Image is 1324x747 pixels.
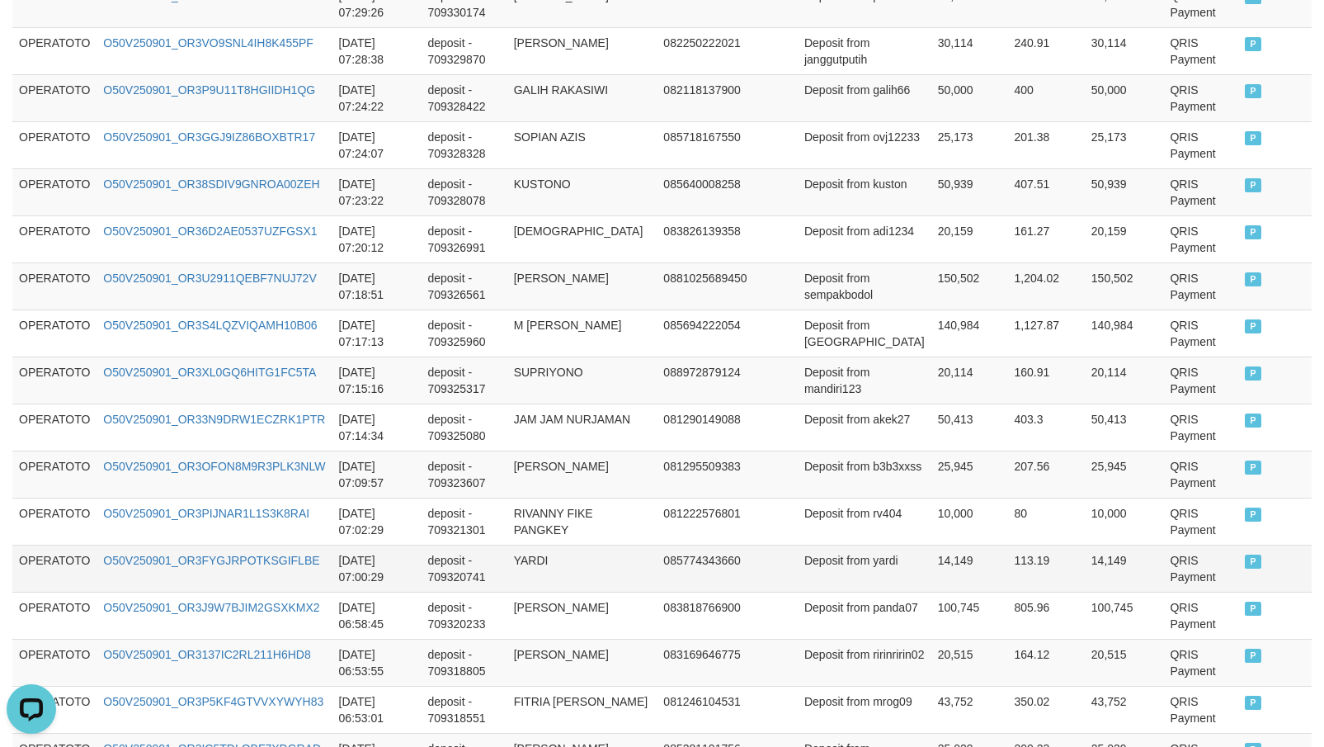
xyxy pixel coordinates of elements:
[421,262,507,310] td: deposit - 709326561
[657,74,753,121] td: 082118137900
[1085,74,1164,121] td: 50,000
[931,74,1008,121] td: 50,000
[421,121,507,168] td: deposit - 709328328
[103,554,319,567] a: O50V250901_OR3FYGJRPOTKSGIFLBE
[332,357,422,404] td: [DATE] 07:15:16
[12,262,97,310] td: OPERATOTO
[103,507,309,520] a: O50V250901_OR3PIJNAR1L1S3K8RAI
[657,639,753,686] td: 083169646775
[1163,686,1238,733] td: QRIS Payment
[12,498,97,545] td: OPERATOTO
[332,404,422,451] td: [DATE] 07:14:34
[1085,215,1164,262] td: 20,159
[507,74,657,121] td: GALIH RAKASIWI
[12,451,97,498] td: OPERATOTO
[1085,121,1164,168] td: 25,173
[1245,602,1261,616] span: PAID
[1163,545,1238,592] td: QRIS Payment
[931,121,1008,168] td: 25,173
[931,592,1008,639] td: 100,745
[332,215,422,262] td: [DATE] 07:20:12
[507,27,657,74] td: [PERSON_NAME]
[332,168,422,215] td: [DATE] 07:23:22
[1085,451,1164,498] td: 25,945
[1163,74,1238,121] td: QRIS Payment
[1007,686,1084,733] td: 350.02
[421,215,507,262] td: deposit - 709326991
[507,168,657,215] td: KUSTONO
[1245,319,1261,333] span: PAID
[103,460,325,473] a: O50V250901_OR3OFON8M9R3PLK3NLW
[332,639,422,686] td: [DATE] 06:53:55
[421,639,507,686] td: deposit - 709318805
[1007,592,1084,639] td: 805.96
[332,74,422,121] td: [DATE] 07:24:22
[507,686,657,733] td: FITRIA [PERSON_NAME]
[12,357,97,404] td: OPERATOTO
[507,121,657,168] td: SOPIAN AZIS
[1245,649,1261,663] span: PAID
[103,319,317,332] a: O50V250901_OR3S4LQZVIQAMH10B06
[798,357,931,404] td: Deposit from mandiri123
[507,545,657,592] td: YARDI
[1163,639,1238,686] td: QRIS Payment
[332,686,422,733] td: [DATE] 06:53:01
[1245,272,1261,286] span: PAID
[507,310,657,357] td: M [PERSON_NAME]
[103,413,325,426] a: O50V250901_OR33N9DRW1ECZRK1PTR
[1163,451,1238,498] td: QRIS Payment
[507,215,657,262] td: [DEMOGRAPHIC_DATA]
[507,357,657,404] td: SUPRIYONO
[931,451,1008,498] td: 25,945
[421,451,507,498] td: deposit - 709323607
[1007,168,1084,215] td: 407.51
[507,451,657,498] td: [PERSON_NAME]
[657,498,753,545] td: 081222576801
[1085,168,1164,215] td: 50,939
[798,592,931,639] td: Deposit from panda07
[12,121,97,168] td: OPERATOTO
[421,310,507,357] td: deposit - 709325960
[103,36,313,50] a: O50V250901_OR3VO9SNL4IH8K455PF
[507,404,657,451] td: JAM JAM NURJAMAN
[657,357,753,404] td: 088972879124
[1245,178,1261,192] span: PAID
[931,168,1008,215] td: 50,939
[1085,592,1164,639] td: 100,745
[1085,545,1164,592] td: 14,149
[657,686,753,733] td: 081246104531
[507,639,657,686] td: [PERSON_NAME]
[1163,310,1238,357] td: QRIS Payment
[657,262,753,310] td: 0881025689450
[1085,498,1164,545] td: 10,000
[1007,498,1084,545] td: 80
[657,215,753,262] td: 083826139358
[12,215,97,262] td: OPERATOTO
[332,592,422,639] td: [DATE] 06:58:45
[332,121,422,168] td: [DATE] 07:24:07
[1163,27,1238,74] td: QRIS Payment
[798,310,931,357] td: Deposit from [GEOGRAPHIC_DATA]
[657,404,753,451] td: 081290149088
[798,404,931,451] td: Deposit from akek27
[12,27,97,74] td: OPERATOTO
[1163,121,1238,168] td: QRIS Payment
[1163,262,1238,310] td: QRIS Payment
[507,262,657,310] td: [PERSON_NAME]
[798,686,931,733] td: Deposit from mrog09
[421,27,507,74] td: deposit - 709329870
[332,545,422,592] td: [DATE] 07:00:29
[1007,357,1084,404] td: 160.91
[332,451,422,498] td: [DATE] 07:09:57
[798,498,931,545] td: Deposit from rv404
[332,498,422,545] td: [DATE] 07:02:29
[421,592,507,639] td: deposit - 709320233
[1085,310,1164,357] td: 140,984
[1245,461,1261,475] span: PAID
[798,121,931,168] td: Deposit from ovj12233
[1085,639,1164,686] td: 20,515
[103,648,310,661] a: O50V250901_OR3137IC2RL211H6HD8
[1085,686,1164,733] td: 43,752
[931,498,1008,545] td: 10,000
[1245,84,1261,98] span: PAID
